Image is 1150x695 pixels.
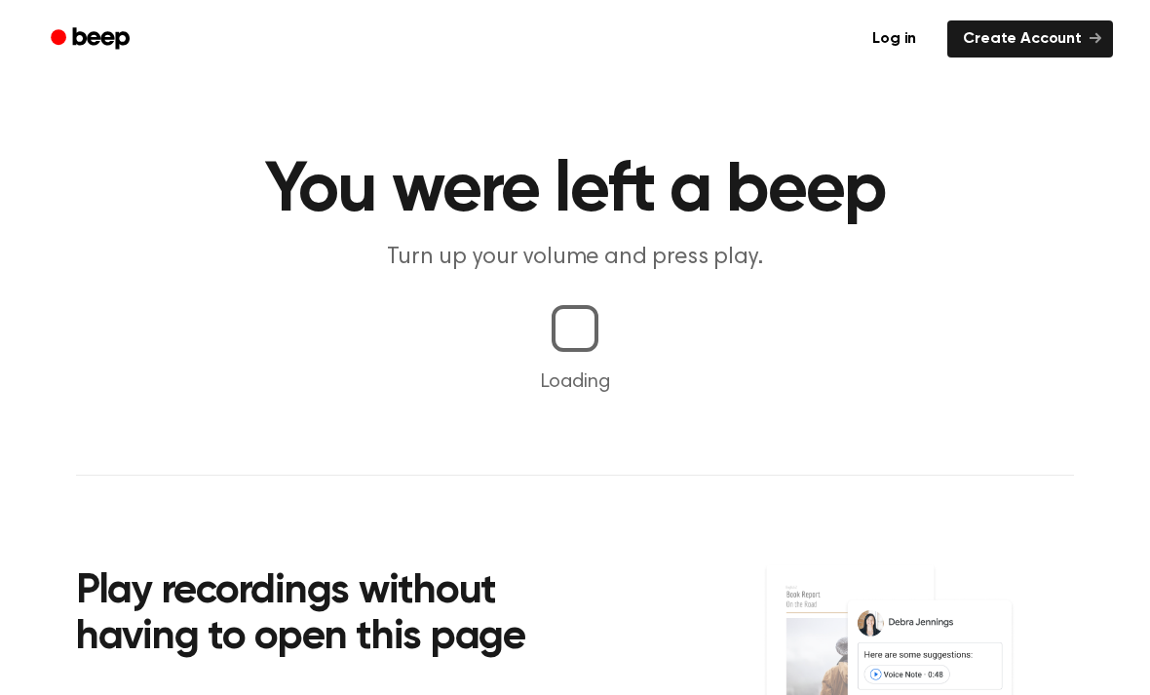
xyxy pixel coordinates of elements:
[947,20,1113,58] a: Create Account
[76,156,1074,226] h1: You were left a beep
[201,242,949,274] p: Turn up your volume and press play.
[37,20,147,58] a: Beep
[853,17,936,61] a: Log in
[76,569,601,662] h2: Play recordings without having to open this page
[23,367,1127,397] p: Loading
